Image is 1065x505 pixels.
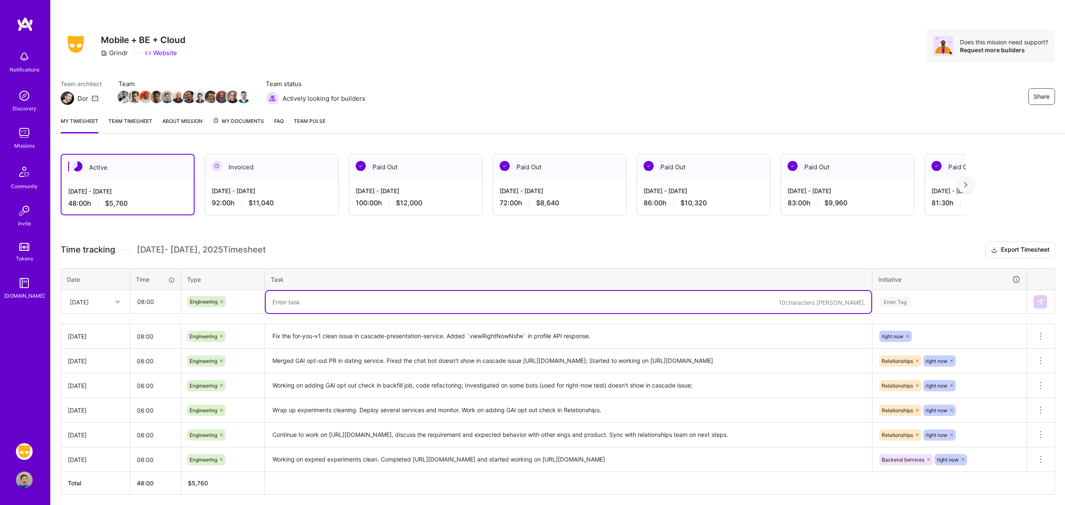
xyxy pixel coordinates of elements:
img: Paid Out [356,161,366,171]
div: 86:00 h [644,199,763,207]
div: Community [11,182,38,191]
span: Team architect [61,79,102,88]
span: right now [926,358,947,364]
div: [DOMAIN_NAME] [4,291,45,300]
img: Team Member Avatar [183,91,195,103]
span: right now [926,432,947,438]
div: 83:00 h [788,199,907,207]
textarea: Merged GAI opt-out PR in dating service. Fixed the chat bot doesn't show in cascade issue [URL][D... [266,349,871,372]
img: Company Logo [61,33,91,56]
span: Actively looking for builders [282,94,365,103]
div: 100:00 h [356,199,475,207]
span: Engineering [190,457,217,463]
div: Does this mission need support? [960,38,1048,46]
a: User Avatar [14,472,35,488]
a: Team Member Avatar [151,90,162,104]
div: [DATE] [68,455,123,464]
div: Paid Out [637,154,770,180]
img: Team Member Avatar [172,91,185,103]
a: Website [145,48,177,57]
img: guide book [16,275,33,291]
span: $9,960 [824,199,847,207]
a: FAQ [274,117,284,133]
textarea: Working on adding GAI opt out check in backfill job, code refactoring; Investigated on some bots ... [266,374,871,397]
div: Paid Out [349,154,482,180]
i: icon Chevron [115,300,120,304]
th: Task [265,268,873,290]
span: $12,000 [396,199,422,207]
span: $5,760 [105,199,128,208]
div: 48:00 h [68,199,187,208]
span: Team Pulse [294,118,326,124]
div: [DATE] [68,406,123,415]
img: Team Member Avatar [118,91,130,103]
div: 10 characters [PERSON_NAME]. [779,298,865,306]
div: Paid Out [781,154,914,180]
div: Request more builders [960,46,1048,54]
img: teamwork [16,125,33,141]
img: Avatar [933,36,953,56]
div: 92:00 h [212,199,331,207]
a: Team Member Avatar [184,90,195,104]
div: Tokens [16,254,33,263]
input: HH:MM [130,424,181,446]
img: bell [16,48,33,65]
a: Team Member Avatar [140,90,151,104]
th: 48:00 [130,472,181,495]
img: Invoiced [212,161,222,171]
div: [DATE] - [DATE] [644,186,763,195]
div: [DATE] [68,431,123,439]
img: Submit [1037,298,1044,305]
img: Paid Out [788,161,798,171]
a: Team Pulse [294,117,326,133]
div: Initiative [878,275,1021,284]
a: Team Member Avatar [238,90,249,104]
div: Active [62,155,194,180]
span: $8,640 [536,199,559,207]
input: HH:MM [130,350,181,372]
img: Team Member Avatar [128,91,141,103]
div: Invite [18,219,31,228]
div: Paid Out [925,154,1058,180]
button: Export Timesheet [985,242,1055,258]
div: Invoiced [205,154,338,180]
a: Team Member Avatar [162,90,173,104]
a: Team timesheet [108,117,152,133]
img: User Avatar [16,472,33,488]
div: Discovery [13,104,36,113]
th: Total [61,472,130,495]
div: Paid Out [493,154,626,180]
div: [DATE] - [DATE] [788,186,907,195]
a: Team Member Avatar [173,90,184,104]
img: tokens [19,243,29,251]
input: HH:MM [130,449,181,471]
div: [DATE] - [DATE] [212,186,331,195]
div: 72:00 h [500,199,619,207]
span: Engineering [190,358,217,364]
img: Team Member Avatar [194,91,206,103]
span: Time tracking [61,245,115,255]
button: Share [1028,88,1055,105]
span: $11,040 [249,199,274,207]
span: Backend Services [882,457,924,463]
div: [DATE] - [DATE] [356,186,475,195]
span: Relationships [882,383,913,389]
a: Team Member Avatar [205,90,216,104]
span: Relationships [882,432,913,438]
img: Team Member Avatar [150,91,163,103]
div: [DATE] - [DATE] [932,186,1051,195]
a: Team Member Avatar [129,90,140,104]
img: Active [72,161,82,171]
div: Grindr [101,48,128,57]
span: Engineering [190,383,217,389]
span: right now [926,383,947,389]
span: $10,320 [680,199,707,207]
div: Enter Tag [880,295,911,308]
span: Relationships [882,407,913,413]
span: Share [1034,92,1050,101]
div: 81:30 h [932,199,1051,207]
img: Team Member Avatar [139,91,152,103]
a: Team Member Avatar [227,90,238,104]
span: Engineering [190,298,218,305]
textarea: Fix the for-you-v1 clean issue in cascade-presentation-service. Added `viewRightNowNsfw` in profi... [266,325,871,348]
